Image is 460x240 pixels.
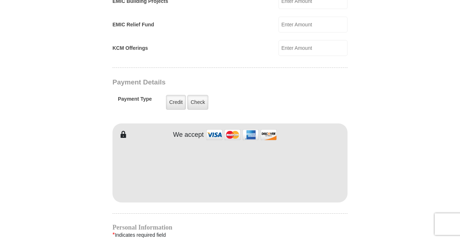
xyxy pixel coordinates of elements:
input: Enter Amount [278,40,348,56]
h4: Personal Information [112,224,348,230]
input: Enter Amount [278,17,348,32]
h4: We accept [173,131,204,139]
h5: Payment Type [118,96,152,106]
label: KCM Offerings [112,44,148,52]
div: Indicates required field [112,230,348,240]
label: Credit [166,95,186,110]
label: Check [187,95,208,110]
h3: Payment Details [112,78,297,87]
label: EMIC Relief Fund [112,21,154,29]
img: credit cards accepted [205,127,278,143]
